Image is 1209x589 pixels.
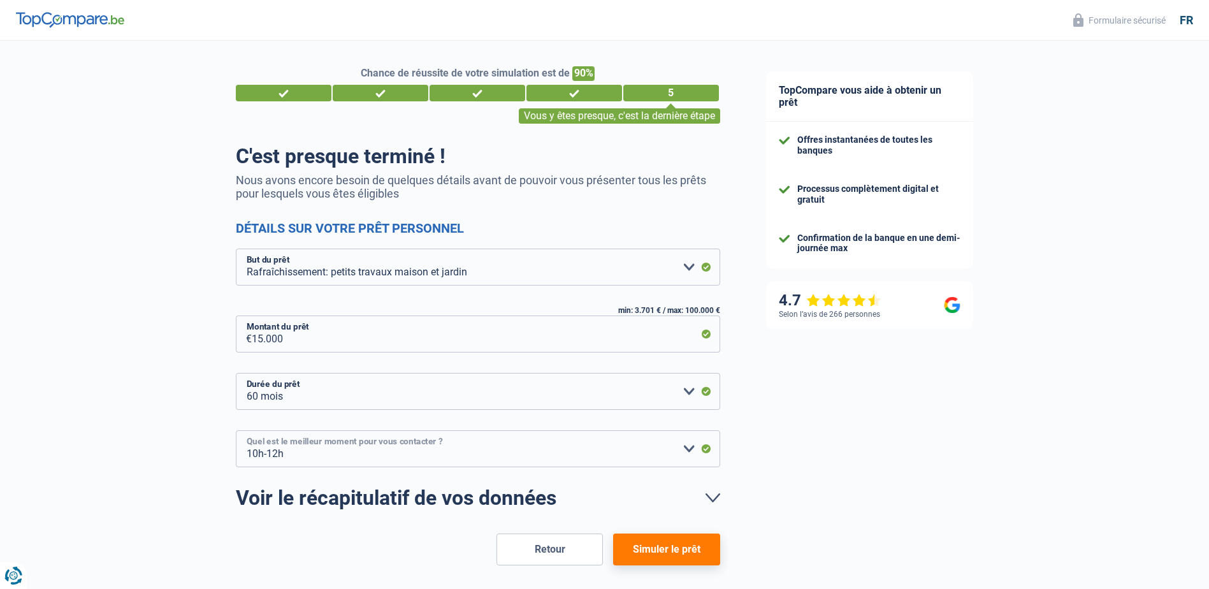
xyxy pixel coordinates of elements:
[797,184,960,205] div: Processus complètement digital et gratuit
[430,85,525,101] div: 3
[236,488,720,508] a: Voir le récapitulatif de vos données
[1066,10,1173,31] button: Formulaire sécurisé
[613,534,720,565] button: Simuler le prêt
[797,233,960,254] div: Confirmation de la banque en une demi-journée max
[236,306,720,315] div: min: 3.701 € / max: 100.000 €
[779,291,881,310] div: 4.7
[16,12,124,27] img: TopCompare Logo
[236,173,720,200] p: Nous avons encore besoin de quelques détails avant de pouvoir vous présenter tous les prêts pour ...
[496,534,603,565] button: Retour
[572,66,595,81] span: 90%
[766,71,973,122] div: TopCompare vous aide à obtenir un prêt
[361,67,570,79] span: Chance de réussite de votre simulation est de
[623,85,719,101] div: 5
[519,108,720,124] div: Vous y êtes presque, c'est la dernière étape
[236,85,331,101] div: 1
[779,310,880,319] div: Selon l’avis de 266 personnes
[1180,13,1193,27] div: fr
[236,221,720,236] h2: Détails sur votre prêt personnel
[236,144,720,168] h1: C'est presque terminé !
[236,316,252,353] span: €
[333,85,428,101] div: 2
[797,135,960,156] div: Offres instantanées de toutes les banques
[526,85,622,101] div: 4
